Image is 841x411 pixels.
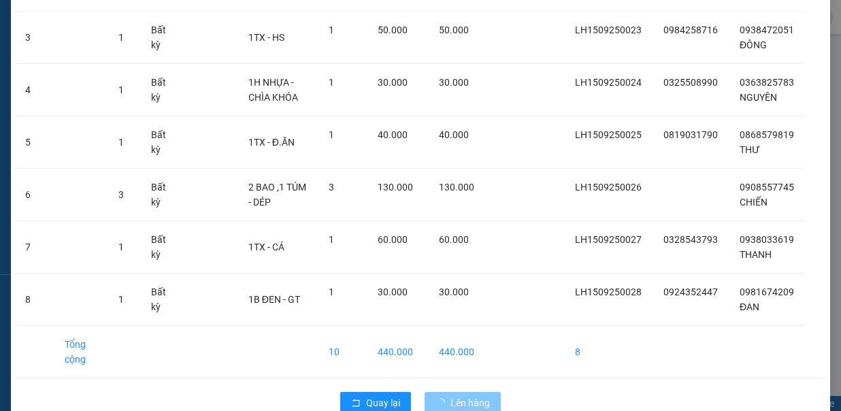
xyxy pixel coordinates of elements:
span: 50.000 [378,24,408,35]
span: LH1509250028 [575,286,642,297]
li: 01 [PERSON_NAME] [6,30,259,47]
span: ĐAN [740,301,759,312]
span: THƯ [740,144,760,155]
span: LH1509250027 [575,234,642,245]
li: 02523854854 [6,47,259,64]
span: 0819031790 [663,129,718,140]
td: 4 [14,64,54,116]
span: loading [435,398,450,408]
span: 1 [118,242,124,252]
span: 130.000 [439,182,474,193]
span: 1TX - CÁ [248,242,284,252]
td: Bất kỳ [140,116,184,169]
span: 50.000 [439,24,469,35]
b: GỬI : Liên Hương [6,85,148,108]
td: Bất kỳ [140,12,184,64]
span: 130.000 [378,182,413,193]
span: rollback [351,398,361,409]
span: 2 BAO ,1 TÚM - DÉP [248,182,306,208]
span: 0363825783 [740,77,794,88]
span: 3 [118,189,124,200]
span: 30.000 [439,77,469,88]
span: 60.000 [378,234,408,245]
span: THANH [740,249,772,260]
span: 0908557745 [740,182,794,193]
td: 5 [14,116,54,169]
span: 40.000 [378,129,408,140]
span: 0868579819 [740,129,794,140]
span: ĐÔNG [740,39,767,50]
td: Tổng cộng [54,326,108,378]
td: 8 [564,326,653,378]
span: LH1509250023 [575,24,642,35]
span: 1 [329,77,334,88]
span: 0924352447 [663,286,718,297]
td: Bất kỳ [140,221,184,274]
span: 1 [118,32,124,43]
span: 40.000 [439,129,469,140]
span: 30.000 [378,286,408,297]
span: phone [78,50,89,61]
span: 3 [329,182,334,193]
span: 1B ĐEN - GT [248,294,300,305]
span: 1 [329,286,334,297]
span: environment [78,33,89,44]
td: Bất kỳ [140,64,184,116]
span: Quay lại [366,395,400,410]
span: 1TX - Đ.ĂN [248,137,295,148]
span: 0938033619 [740,234,794,245]
span: 30.000 [378,77,408,88]
td: 7 [14,221,54,274]
span: Lên hàng [450,395,490,410]
td: Bất kỳ [140,274,184,326]
span: 0984258716 [663,24,718,35]
span: 1 [329,129,334,140]
span: 1 [118,294,124,305]
span: 1 [329,234,334,245]
span: LH1509250024 [575,77,642,88]
span: 1TX - HS [248,32,284,43]
span: CHIẾN [740,197,768,208]
td: 10 [318,326,367,378]
td: 3 [14,12,54,64]
span: 1 [118,137,124,148]
span: 0328543793 [663,234,718,245]
span: 30.000 [439,286,469,297]
span: 1H NHỰA - CHÌA KHÓA [248,77,298,103]
span: 0981674209 [740,286,794,297]
span: 1 [329,24,334,35]
span: 60.000 [439,234,469,245]
span: LH1509250026 [575,182,642,193]
span: 0938472051 [740,24,794,35]
span: LH1509250025 [575,129,642,140]
span: NGUYÊN [740,92,777,103]
span: 0325508990 [663,77,718,88]
td: 8 [14,274,54,326]
img: logo.jpg [6,6,74,74]
td: Bất kỳ [140,169,184,221]
td: 6 [14,169,54,221]
span: 1 [118,84,124,95]
td: 440.000 [367,326,428,378]
td: 440.000 [428,326,485,378]
b: [PERSON_NAME] [78,9,193,26]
